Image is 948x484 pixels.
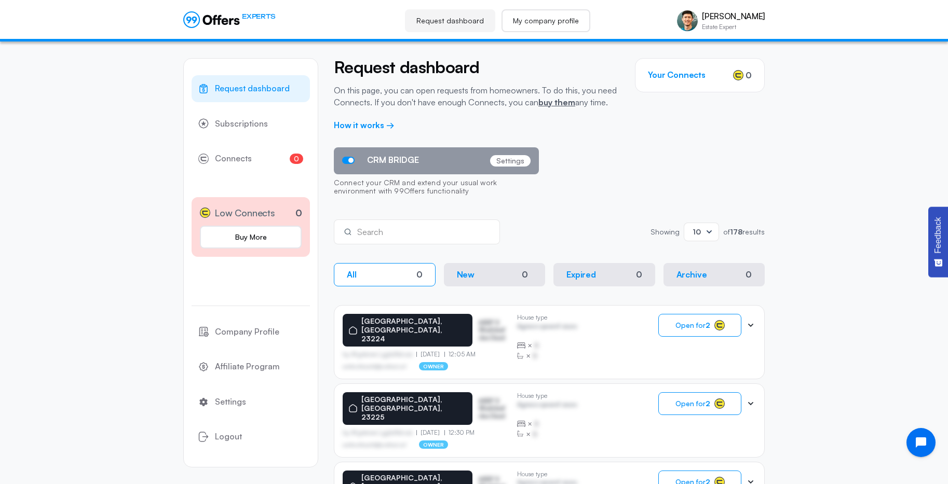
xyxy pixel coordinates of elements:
[192,423,310,450] button: Logout
[334,58,619,76] h2: Request dashboard
[192,319,310,345] a: Company Profile
[343,441,407,448] p: asdfasdfasasfd@asdfasd.asf
[517,323,577,333] p: Agrwsv qwervf oiuns
[517,340,577,351] div: ×
[663,263,765,286] button: Archive0
[215,430,242,444] span: Logout
[295,206,302,220] p: 0
[334,120,395,130] a: How it works →
[702,24,765,30] p: Estate Expert
[933,217,943,253] span: Feedback
[636,270,642,280] div: 0
[347,270,357,280] p: All
[675,399,710,408] span: Open for
[215,325,279,339] span: Company Profile
[518,269,532,281] div: 0
[192,145,310,172] a: Connects0
[200,226,302,248] a: Buy More
[361,317,466,343] p: [GEOGRAPHIC_DATA], [GEOGRAPHIC_DATA], 23224
[215,152,252,165] span: Connects
[676,270,707,280] p: Archive
[675,321,710,329] span: Open for
[706,321,710,329] strong: 2
[566,270,596,280] p: Expired
[416,270,423,280] div: 0
[215,360,280,374] span: Affiliate Program
[215,82,290,95] span: Request dashboard
[730,227,742,236] strong: 178
[517,429,577,439] div: ×
[416,429,444,436] p: [DATE]
[517,351,577,361] div: ×
[290,154,303,164] span: 0
[746,69,752,81] span: 0
[334,263,436,286] button: All0
[479,319,509,341] p: ASDF S Sfasfdasfdas Dasd
[553,263,655,286] button: Expired0
[343,351,416,358] p: by Afgdsrwe Ljgjkdfsbvas
[192,389,310,416] a: Settings
[538,97,575,107] a: buy them
[444,351,476,358] p: 12:05 AM
[490,155,531,167] p: Settings
[534,340,539,351] span: B
[444,429,475,436] p: 12:30 PM
[746,270,752,280] div: 0
[419,440,449,449] p: owner
[723,228,765,236] p: of results
[658,392,741,415] button: Open for2
[419,362,449,370] p: owner
[416,351,444,358] p: [DATE]
[361,395,466,421] p: [GEOGRAPHIC_DATA], [GEOGRAPHIC_DATA], 23225
[648,70,706,80] h3: Your Connects
[215,117,268,131] span: Subscriptions
[517,401,577,411] p: Agrwsv qwervf oiuns
[343,429,416,436] p: by Afgdsrwe Ljgjkdfsbvas
[702,11,765,21] p: [PERSON_NAME]
[533,351,537,361] span: B
[502,9,590,32] a: My company profile
[183,11,275,28] a: EXPERTS
[214,205,275,220] span: Low Connects
[658,314,741,337] button: Open for2
[367,155,419,165] span: CRM BRIDGE
[444,263,546,286] button: New0
[693,227,701,236] span: 10
[192,110,310,137] a: Subscriptions
[343,363,407,369] p: asdfasdfasasfd@asdfasd.asf
[192,353,310,380] a: Affiliate Program
[651,228,680,236] p: Showing
[677,10,698,31] img: Phillip Thai
[334,85,619,108] p: On this page, you can open requests from homeowners. To do this, you need Connects. If you don't ...
[928,206,948,277] button: Feedback - Show survey
[479,397,509,420] p: ASDF S Sfasfdasfdas Dasd
[215,395,246,409] span: Settings
[242,11,275,21] span: EXPERTS
[517,314,577,321] p: House type
[405,9,495,32] a: Request dashboard
[517,392,577,399] p: House type
[192,75,310,102] a: Request dashboard
[517,471,577,478] p: House type
[457,270,475,280] p: New
[517,419,577,429] div: ×
[534,419,539,429] span: B
[533,429,537,439] span: B
[706,399,710,408] strong: 2
[334,174,539,201] p: Connect your CRM and extend your usual work environment with 99Offers functionality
